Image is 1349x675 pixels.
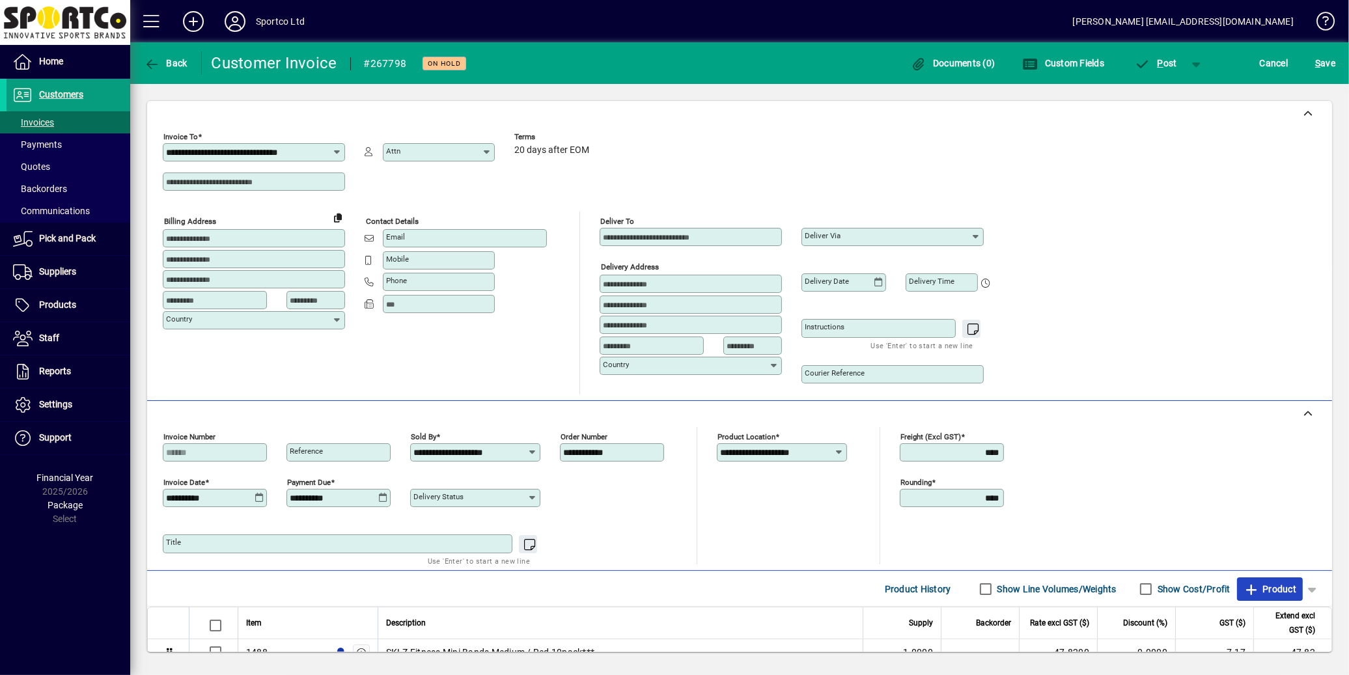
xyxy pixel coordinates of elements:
[561,432,607,441] mat-label: Order number
[39,89,83,100] span: Customers
[163,478,205,487] mat-label: Invoice date
[1237,577,1303,601] button: Product
[514,133,592,141] span: Terms
[39,233,96,243] span: Pick and Pack
[1128,51,1184,75] button: Post
[1027,646,1089,659] div: 47.8200
[428,59,461,68] span: On hold
[7,200,130,222] a: Communications
[48,500,83,510] span: Package
[7,156,130,178] a: Quotes
[805,322,844,331] mat-label: Instructions
[805,368,865,378] mat-label: Courier Reference
[1155,583,1231,596] label: Show Cost/Profit
[885,579,951,599] span: Product History
[1312,51,1339,75] button: Save
[7,256,130,288] a: Suppliers
[1030,616,1089,630] span: Rate excl GST ($)
[166,538,181,547] mat-label: Title
[1307,3,1333,45] a: Knowledge Base
[212,53,337,74] div: Customer Invoice
[7,422,130,454] a: Support
[1097,639,1175,666] td: 0.0000
[246,616,262,630] span: Item
[13,139,62,150] span: Payments
[909,616,933,630] span: Supply
[13,117,54,128] span: Invoices
[13,184,67,194] span: Backorders
[39,266,76,277] span: Suppliers
[39,299,76,310] span: Products
[37,473,94,483] span: Financial Year
[871,338,973,353] mat-hint: Use 'Enter' to start a new line
[976,616,1011,630] span: Backorder
[900,478,932,487] mat-label: Rounding
[514,145,589,156] span: 20 days after EOM
[144,58,188,68] span: Back
[900,432,961,441] mat-label: Freight (excl GST)
[1022,58,1104,68] span: Custom Fields
[7,322,130,355] a: Staff
[911,58,995,68] span: Documents (0)
[39,333,59,343] span: Staff
[290,447,323,456] mat-label: Reference
[1219,616,1245,630] span: GST ($)
[1315,53,1335,74] span: ave
[7,389,130,421] a: Settings
[173,10,214,33] button: Add
[7,133,130,156] a: Payments
[163,132,198,141] mat-label: Invoice To
[386,646,595,659] span: SKLZ Fitness Mini Bands Medium / Red 10pack***
[7,223,130,255] a: Pick and Pack
[7,178,130,200] a: Backorders
[428,553,530,568] mat-hint: Use 'Enter' to start a new line
[908,51,999,75] button: Documents (0)
[214,10,256,33] button: Profile
[332,645,347,659] span: Sportco Ltd Warehouse
[166,314,192,324] mat-label: Country
[39,432,72,443] span: Support
[39,366,71,376] span: Reports
[13,161,50,172] span: Quotes
[386,146,400,156] mat-label: Attn
[904,646,934,659] span: 1.0000
[7,46,130,78] a: Home
[39,399,72,409] span: Settings
[386,616,426,630] span: Description
[880,577,956,601] button: Product History
[1158,58,1163,68] span: P
[130,51,202,75] app-page-header-button: Back
[1175,639,1253,666] td: 7.17
[13,206,90,216] span: Communications
[7,289,130,322] a: Products
[327,207,348,228] button: Copy to Delivery address
[411,432,436,441] mat-label: Sold by
[1019,51,1107,75] button: Custom Fields
[600,217,634,226] mat-label: Deliver To
[995,583,1117,596] label: Show Line Volumes/Weights
[39,56,63,66] span: Home
[1135,58,1177,68] span: ost
[1073,11,1294,32] div: [PERSON_NAME] [EMAIL_ADDRESS][DOMAIN_NAME]
[909,277,954,286] mat-label: Delivery time
[256,11,305,32] div: Sportco Ltd
[1244,579,1296,599] span: Product
[7,355,130,388] a: Reports
[1260,53,1288,74] span: Cancel
[386,276,407,285] mat-label: Phone
[603,360,629,369] mat-label: Country
[364,53,407,74] div: #267798
[141,51,191,75] button: Back
[717,432,775,441] mat-label: Product location
[1257,51,1292,75] button: Cancel
[246,646,268,659] div: 1488
[1315,58,1320,68] span: S
[805,277,849,286] mat-label: Delivery date
[1262,609,1315,637] span: Extend excl GST ($)
[413,492,464,501] mat-label: Delivery status
[7,111,130,133] a: Invoices
[805,231,841,240] mat-label: Deliver via
[1123,616,1167,630] span: Discount (%)
[287,478,331,487] mat-label: Payment due
[386,255,409,264] mat-label: Mobile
